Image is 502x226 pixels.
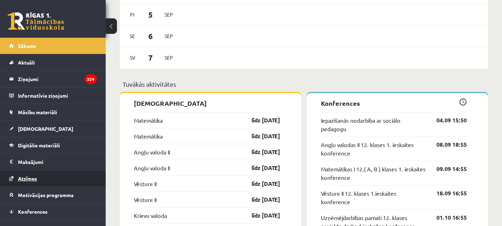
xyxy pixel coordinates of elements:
[18,71,97,87] legend: Ziņojumi
[85,74,97,84] i: 324
[239,179,280,188] a: līdz [DATE]
[9,154,97,170] a: Maksājumi
[125,9,140,20] span: Pi
[321,165,426,182] a: Matemātikas I 12.( A, B ) klases 1. ieskaites konference
[18,154,97,170] legend: Maksājumi
[18,126,73,132] span: [DEMOGRAPHIC_DATA]
[9,187,97,203] a: Motivācijas programma
[426,213,467,222] a: 01.10 16:55
[9,38,97,54] a: Sākums
[8,12,64,30] a: Rīgas 1. Tālmācības vidusskola
[134,179,156,188] a: Vēsture II
[134,98,280,108] p: [DEMOGRAPHIC_DATA]
[125,31,140,42] span: Se
[9,203,97,220] a: Konferences
[18,208,48,215] span: Konferences
[18,43,36,49] span: Sākums
[239,116,280,124] a: līdz [DATE]
[321,140,426,157] a: Angļu valodas II 12. klases 1. ieskaites konference
[426,116,467,124] a: 04.09 15:50
[134,132,163,140] a: Matemātika
[9,121,97,137] a: [DEMOGRAPHIC_DATA]
[134,195,156,204] a: Vēsture II
[9,137,97,153] a: Digitālie materiāli
[161,52,176,63] span: Sep
[321,189,426,206] a: Vēsture II 12. klases 1.ieskaites konference
[18,192,74,198] span: Motivācijas programma
[9,71,97,87] a: Ziņojumi324
[18,59,35,66] span: Aktuāli
[134,211,167,220] a: Krievu valoda
[140,30,162,42] span: 6
[9,54,97,71] a: Aktuāli
[426,140,467,149] a: 08.09 18:55
[239,211,280,220] a: līdz [DATE]
[9,170,97,187] a: Atzīmes
[140,52,162,63] span: 7
[239,195,280,204] a: līdz [DATE]
[18,175,37,182] span: Atzīmes
[134,148,170,156] a: Angļu valoda II
[426,189,467,197] a: 18.09 16:55
[321,98,467,108] p: Konferences
[125,52,140,63] span: Sv
[140,9,162,20] span: 5
[161,9,176,20] span: Sep
[239,132,280,140] a: līdz [DATE]
[123,79,485,89] p: Tuvākās aktivitātes
[239,164,280,172] a: līdz [DATE]
[161,31,176,42] span: Sep
[9,104,97,120] a: Mācību materiāli
[134,164,170,172] a: Angļu valoda II
[18,109,57,115] span: Mācību materiāli
[18,87,97,104] legend: Informatīvie ziņojumi
[239,148,280,156] a: līdz [DATE]
[426,165,467,173] a: 09.09 14:55
[9,87,97,104] a: Informatīvie ziņojumi
[321,116,426,133] a: Iepazīšanās nodarbība ar sociālo pedagogu
[18,142,60,148] span: Digitālie materiāli
[134,116,163,124] a: Matemātika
